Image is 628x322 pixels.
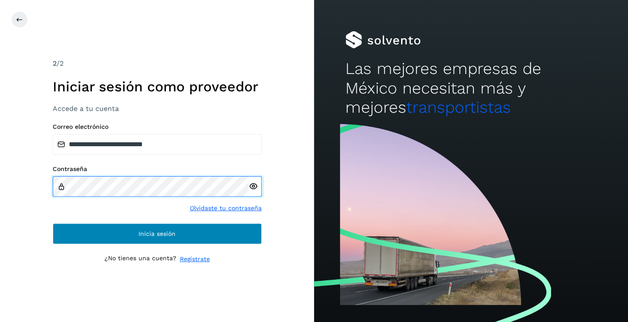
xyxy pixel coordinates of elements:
[53,165,262,173] label: Contraseña
[138,231,176,237] span: Inicia sesión
[406,98,511,117] span: transportistas
[105,255,176,264] p: ¿No tienes una cuenta?
[53,59,57,67] span: 2
[180,255,210,264] a: Regístrate
[53,78,262,95] h1: Iniciar sesión como proveedor
[190,204,262,213] a: Olvidaste tu contraseña
[53,58,262,69] div: /2
[53,104,262,113] h3: Accede a tu cuenta
[53,123,262,131] label: Correo electrónico
[53,223,262,244] button: Inicia sesión
[345,59,597,117] h2: Las mejores empresas de México necesitan más y mejores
